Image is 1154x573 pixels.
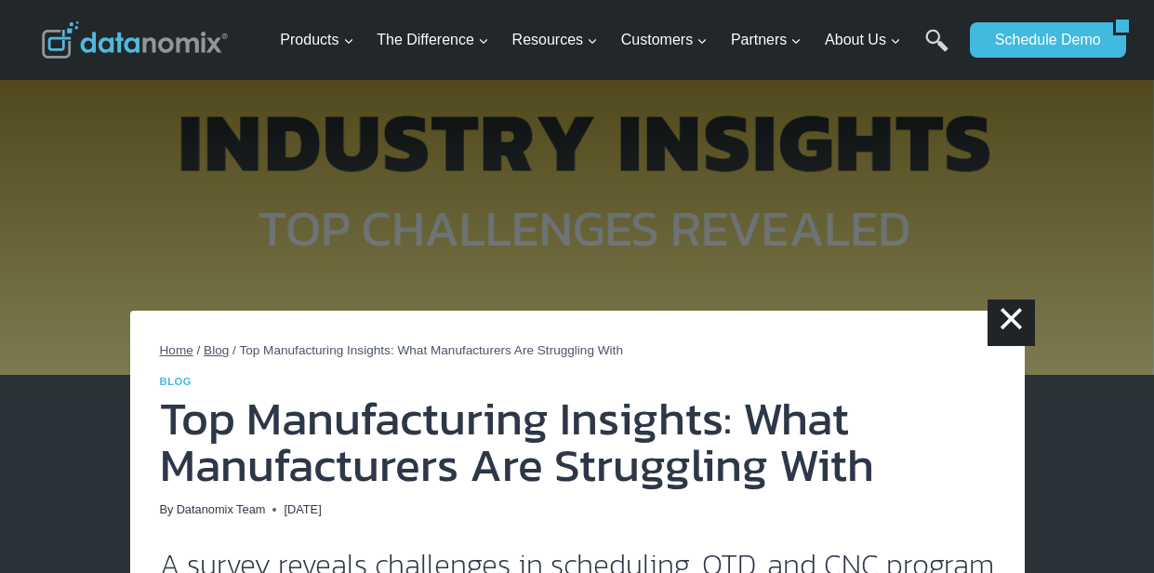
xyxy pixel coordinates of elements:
[160,343,193,357] a: Home
[42,21,228,59] img: Datanomix
[284,500,321,519] time: [DATE]
[925,29,948,71] a: Search
[239,343,623,357] span: Top Manufacturing Insights: What Manufacturers Are Struggling With
[160,376,192,387] a: Blog
[160,340,995,361] nav: Breadcrumbs
[731,28,802,52] span: Partners
[160,395,995,488] h1: Top Manufacturing Insights: What Manufacturers Are Struggling With
[621,28,708,52] span: Customers
[160,500,174,519] span: By
[970,22,1113,58] a: Schedule Demo
[377,28,489,52] span: The Difference
[177,502,266,516] a: Datanomix Team
[232,343,236,357] span: /
[825,28,901,52] span: About Us
[204,343,229,357] a: Blog
[272,10,961,71] nav: Primary Navigation
[988,300,1034,346] a: ×
[197,343,201,357] span: /
[280,28,353,52] span: Products
[512,28,598,52] span: Resources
